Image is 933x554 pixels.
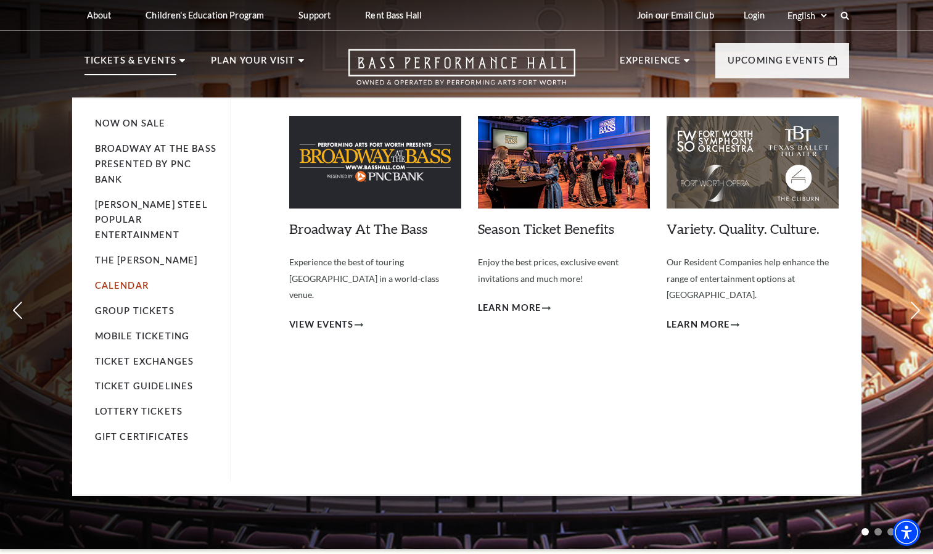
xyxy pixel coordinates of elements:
a: Group Tickets [95,305,175,316]
a: Ticket Exchanges [95,356,194,366]
a: Variety. Quality. Culture. [667,220,820,237]
a: Lottery Tickets [95,406,183,416]
span: Learn More [667,317,730,333]
span: View Events [289,317,354,333]
a: Open this option [304,49,620,97]
p: Experience the best of touring [GEOGRAPHIC_DATA] in a world-class venue. [289,254,461,304]
a: Learn More Season Ticket Benefits [478,300,551,316]
a: The [PERSON_NAME] [95,255,198,265]
p: Tickets & Events [84,53,177,75]
a: [PERSON_NAME] Steel Popular Entertainment [95,199,208,241]
p: Enjoy the best prices, exclusive event invitations and much more! [478,254,650,287]
span: Learn More [478,300,541,316]
a: Gift Certificates [95,431,189,442]
a: Calendar [95,280,149,291]
a: Now On Sale [95,118,166,128]
p: Children's Education Program [146,10,264,20]
p: Upcoming Events [728,53,825,75]
div: Accessibility Menu [893,519,920,546]
a: Mobile Ticketing [95,331,190,341]
p: Experience [620,53,681,75]
img: Variety. Quality. Culture. [667,116,839,209]
img: Broadway At The Bass [289,116,461,209]
p: Our Resident Companies help enhance the range of entertainment options at [GEOGRAPHIC_DATA]. [667,254,839,304]
p: About [87,10,112,20]
a: View Events [289,317,364,333]
a: Broadway At The Bass [289,220,427,237]
select: Select: [785,10,829,22]
a: Season Ticket Benefits [478,220,614,237]
p: Plan Your Visit [211,53,295,75]
a: Broadway At The Bass presented by PNC Bank [95,143,216,184]
p: Support [298,10,331,20]
p: Rent Bass Hall [365,10,422,20]
img: Season Ticket Benefits [478,116,650,209]
a: Ticket Guidelines [95,381,194,391]
a: Learn More Variety. Quality. Culture. [667,317,740,333]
